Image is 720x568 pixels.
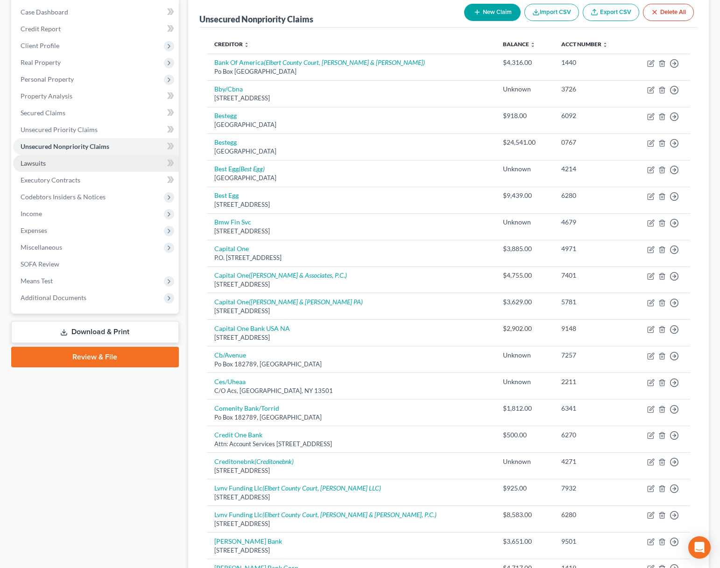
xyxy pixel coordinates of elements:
div: $4,316.00 [503,58,546,67]
i: ([PERSON_NAME] & Associates, P.C.) [249,271,347,279]
i: (Creditonebnk) [254,457,294,465]
div: [STREET_ADDRESS] [214,227,488,236]
a: Unsecured Nonpriority Claims [13,138,179,155]
a: Unsecured Priority Claims [13,121,179,138]
div: [GEOGRAPHIC_DATA] [214,147,488,156]
div: $918.00 [503,111,546,120]
span: Client Profile [21,42,59,49]
a: SOFA Review [13,256,179,273]
a: Download & Print [11,321,179,343]
button: Delete All [643,4,694,21]
button: Import CSV [524,4,579,21]
div: 4971 [561,244,621,253]
div: Po Box [GEOGRAPHIC_DATA] [214,67,488,76]
span: Personal Property [21,75,74,83]
a: Creditor unfold_more [214,41,249,48]
span: Secured Claims [21,109,65,117]
a: Best Egg(Best Egg) [214,165,265,173]
div: 7257 [561,351,621,360]
i: ([PERSON_NAME] & [PERSON_NAME] PA) [249,298,363,306]
a: Bank Of America(Elbert County Court, [PERSON_NAME] & [PERSON_NAME]) [214,58,425,66]
a: Capital One([PERSON_NAME] & [PERSON_NAME] PA) [214,298,363,306]
a: Lawsuits [13,155,179,172]
div: 6280 [561,191,621,200]
a: Credit Report [13,21,179,37]
div: 9148 [561,324,621,333]
div: [STREET_ADDRESS] [214,493,488,502]
div: 4679 [561,217,621,227]
a: [PERSON_NAME] Bank [214,537,282,545]
a: Bestegg [214,138,237,146]
i: unfold_more [244,42,249,48]
div: Unknown [503,377,546,386]
a: Executory Contracts [13,172,179,189]
div: 6280 [561,510,621,519]
div: [GEOGRAPHIC_DATA] [214,174,488,182]
i: (Elbert County Court, [PERSON_NAME] LLC) [262,484,381,492]
div: Unknown [503,164,546,174]
span: Lawsuits [21,159,46,167]
div: $2,902.00 [503,324,546,333]
i: (Best Egg) [239,165,265,173]
div: $9,439.00 [503,191,546,200]
span: Case Dashboard [21,8,68,16]
div: $925.00 [503,484,546,493]
i: (Elbert County Court, [PERSON_NAME] & [PERSON_NAME]) [264,58,425,66]
a: Bestegg [214,112,237,119]
a: Case Dashboard [13,4,179,21]
div: 9501 [561,537,621,546]
div: [STREET_ADDRESS] [214,280,488,289]
button: New Claim [464,4,521,21]
a: Export CSV [583,4,639,21]
a: Bby/Cbna [214,85,243,93]
span: Unsecured Priority Claims [21,126,98,133]
i: unfold_more [602,42,608,48]
a: Credit One Bank [214,431,262,439]
a: Secured Claims [13,105,179,121]
div: 6270 [561,430,621,440]
a: Capital One [214,245,249,252]
span: Codebtors Insiders & Notices [21,193,106,201]
div: [GEOGRAPHIC_DATA] [214,120,488,129]
div: $3,651.00 [503,537,546,546]
div: Unknown [503,217,546,227]
div: 4214 [561,164,621,174]
div: Unknown [503,351,546,360]
div: Po Box 182789, [GEOGRAPHIC_DATA] [214,413,488,422]
a: Acct Number unfold_more [561,41,608,48]
span: Means Test [21,277,53,285]
a: Cb/Avenue [214,351,246,359]
i: (Elbert County Court, [PERSON_NAME] & [PERSON_NAME], P.C.) [262,511,437,519]
div: $8,583.00 [503,510,546,519]
div: [STREET_ADDRESS] [214,307,488,316]
a: Comenity Bank/Torrid [214,404,279,412]
a: Creditonebnk(Creditonebnk) [214,457,294,465]
span: Expenses [21,226,47,234]
div: $3,629.00 [503,297,546,307]
span: SOFA Review [21,260,59,268]
div: [STREET_ADDRESS] [214,94,488,103]
div: Open Intercom Messenger [688,536,711,559]
div: Unknown [503,457,546,466]
div: 6341 [561,404,621,413]
a: Bmw Fin Svc [214,218,251,226]
i: unfold_more [530,42,536,48]
span: Real Property [21,58,61,66]
a: Ces/Uheaa [214,378,246,386]
div: [STREET_ADDRESS] [214,546,488,555]
a: Balance unfold_more [503,41,536,48]
div: Attn: Account Services [STREET_ADDRESS] [214,440,488,449]
div: 3726 [561,84,621,94]
div: $500.00 [503,430,546,440]
div: 1440 [561,58,621,67]
a: Lvnv Funding Llc(Elbert County Court, [PERSON_NAME] LLC) [214,484,381,492]
span: Property Analysis [21,92,72,100]
div: [STREET_ADDRESS] [214,466,488,475]
div: Po Box 182789, [GEOGRAPHIC_DATA] [214,360,488,369]
span: Miscellaneous [21,243,62,251]
div: 5781 [561,297,621,307]
div: 7932 [561,484,621,493]
div: [STREET_ADDRESS] [214,200,488,209]
div: [STREET_ADDRESS] [214,333,488,342]
div: 0767 [561,138,621,147]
